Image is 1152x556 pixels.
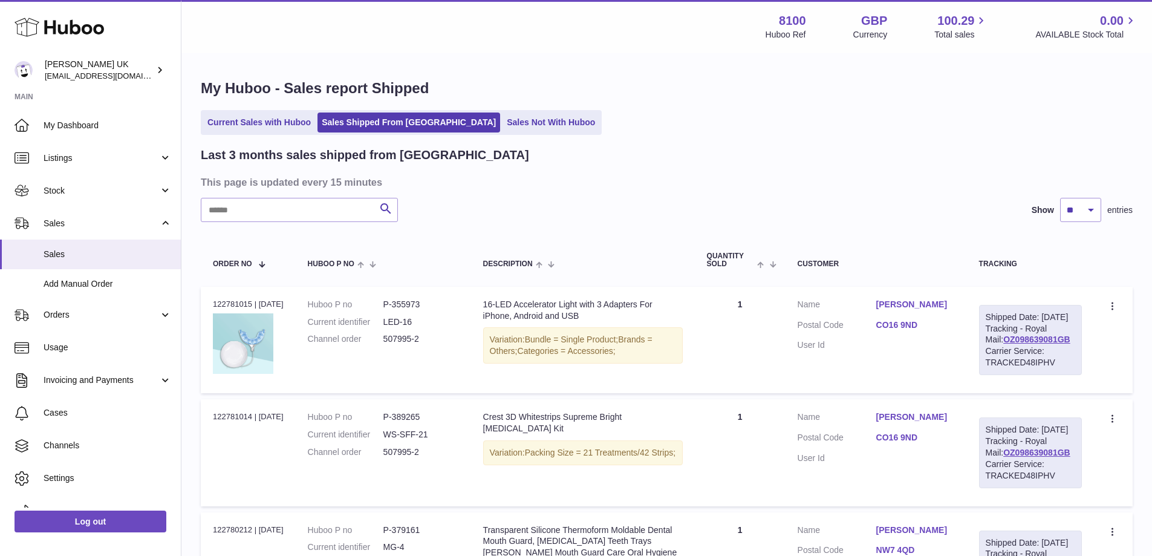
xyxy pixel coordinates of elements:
span: Order No [213,260,252,268]
td: 1 [695,399,786,506]
div: Tracking - Royal Mail: [979,305,1082,375]
span: 100.29 [937,13,974,29]
h1: My Huboo - Sales report Shipped [201,79,1133,98]
dd: WS-SFF-21 [383,429,459,440]
div: Currency [853,29,888,41]
span: Packing Size = 21 Treatments/42 Strips; [525,448,675,457]
span: Listings [44,152,159,164]
a: Current Sales with Huboo [203,113,315,132]
span: AVAILABLE Stock Total [1035,29,1137,41]
h3: This page is updated every 15 minutes [201,175,1130,189]
div: Variation: [483,327,683,364]
span: My Dashboard [44,120,172,131]
dd: P-355973 [383,299,459,310]
label: Show [1032,204,1054,216]
span: Total sales [934,29,988,41]
div: Shipped Date: [DATE] [986,312,1075,323]
div: 122781015 | [DATE] [213,299,284,310]
a: Log out [15,511,166,532]
a: OZ098639081GB [1003,335,1070,344]
dt: Channel order [308,446,383,458]
dt: Name [798,299,876,313]
div: Shipped Date: [DATE] [986,537,1075,549]
a: CO16 9ND [876,319,955,331]
span: Categories = Accessories; [518,346,616,356]
span: [EMAIL_ADDRESS][DOMAIN_NAME] [45,71,178,80]
span: Sales [44,218,159,229]
span: Settings [44,473,172,484]
dt: User Id [798,339,876,351]
dd: 507995-2 [383,333,459,345]
dt: Current identifier [308,316,383,328]
div: 122780212 | [DATE] [213,525,284,535]
span: Cases [44,407,172,419]
strong: GBP [861,13,887,29]
span: Usage [44,342,172,353]
dt: Huboo P no [308,411,383,423]
dt: Current identifier [308,541,383,553]
dd: LED-16 [383,316,459,328]
dt: Postal Code [798,319,876,334]
div: Carrier Service: TRACKED48IPHV [986,345,1075,368]
span: Huboo P no [308,260,354,268]
h2: Last 3 months sales shipped from [GEOGRAPHIC_DATA] [201,147,529,163]
div: Customer [798,260,955,268]
a: NW7 4QD [876,545,955,556]
a: CO16 9ND [876,432,955,443]
img: emotion88hk@gmail.com [15,61,33,79]
span: Invoicing and Payments [44,374,159,386]
a: OZ098639081GB [1003,448,1070,457]
div: 16-LED Accelerator Light with 3 Adapters For iPhone, Android and USB [483,299,683,322]
span: Sales [44,249,172,260]
a: 0.00 AVAILABLE Stock Total [1035,13,1137,41]
span: Add Manual Order [44,278,172,290]
div: [PERSON_NAME] UK [45,59,154,82]
div: Shipped Date: [DATE] [986,424,1075,436]
dt: Name [798,525,876,539]
span: Quantity Sold [707,252,755,268]
dd: MG-4 [383,541,459,553]
span: Description [483,260,533,268]
a: [PERSON_NAME] [876,525,955,536]
span: 0.00 [1100,13,1124,29]
dt: Huboo P no [308,525,383,536]
dt: Huboo P no [308,299,383,310]
div: Tracking [979,260,1082,268]
div: Carrier Service: TRACKED48IPHV [986,459,1075,482]
div: Variation: [483,440,683,465]
dd: 507995-2 [383,446,459,458]
dt: User Id [798,453,876,464]
span: Channels [44,440,172,451]
div: Tracking - Royal Mail: [979,417,1082,488]
td: 1 [695,287,786,393]
dt: Name [798,411,876,426]
span: entries [1107,204,1133,216]
img: LED-16.png [213,313,273,374]
dt: Current identifier [308,429,383,440]
dt: Channel order [308,333,383,345]
a: [PERSON_NAME] [876,411,955,423]
dd: P-389265 [383,411,459,423]
dd: P-379161 [383,525,459,536]
div: Huboo Ref [766,29,806,41]
div: Crest 3D Whitestrips Supreme Bright [MEDICAL_DATA] Kit [483,411,683,434]
span: Orders [44,309,159,321]
span: Bundle = Single Product; [525,335,619,344]
span: Stock [44,185,159,197]
a: 100.29 Total sales [934,13,988,41]
dt: Postal Code [798,432,876,446]
div: 122781014 | [DATE] [213,411,284,422]
a: Sales Not With Huboo [503,113,599,132]
strong: 8100 [779,13,806,29]
a: [PERSON_NAME] [876,299,955,310]
a: Sales Shipped From [GEOGRAPHIC_DATA] [317,113,500,132]
span: Returns [44,505,172,517]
